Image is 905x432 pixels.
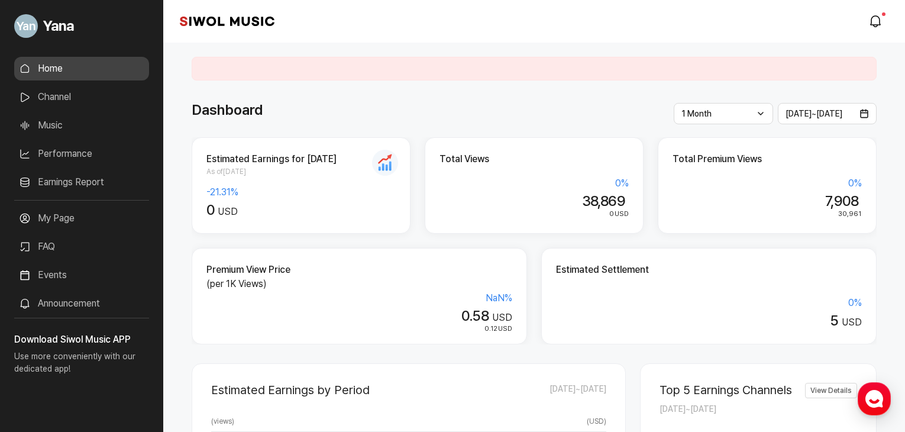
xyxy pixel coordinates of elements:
div: USD [206,324,512,334]
p: (per 1K Views) [206,277,512,291]
a: Music [14,114,149,137]
span: 30,961 [838,209,861,218]
h2: Total Premium Views [673,152,862,166]
a: Announcement [14,292,149,315]
span: Yana [43,15,74,37]
p: Use more conveniently with our dedicated app! [14,347,149,385]
span: 0 [609,209,614,218]
a: modal.notifications [865,9,888,33]
span: 5 [830,312,838,329]
h1: Dashboard [192,99,263,121]
a: My Page [14,207,149,230]
span: 0 [206,201,214,218]
span: ( USD ) [587,416,606,427]
a: View Details [805,383,857,398]
span: [DATE] ~ [DATE] [786,109,842,118]
h2: Premium View Price [206,263,512,277]
div: NaN % [206,291,512,305]
span: ( views ) [211,416,234,427]
h2: Estimated Earnings by Period [211,383,370,397]
div: 0 % [439,176,629,191]
div: USD [206,308,512,325]
span: 0.58 [461,307,489,324]
span: 38,869 [582,192,625,209]
a: FAQ [14,235,149,259]
button: [DATE]~[DATE] [778,103,877,124]
h2: Top 5 Earnings Channels [660,383,792,397]
span: 1 Month [681,109,712,118]
span: [DATE] ~ [DATE] [660,404,716,414]
span: As of [DATE] [206,166,396,177]
div: -21.31 % [206,185,396,199]
span: 0.12 [484,324,497,333]
a: Performance [14,142,149,166]
span: 7,908 [825,192,858,209]
div: 0 % [673,176,862,191]
a: Go to My Profile [14,9,149,43]
h2: Estimated Earnings for [DATE] [206,152,396,166]
a: Home [14,57,149,80]
a: Events [14,263,149,287]
h3: Download Siwol Music APP [14,333,149,347]
span: [DATE] ~ [DATE] [550,383,606,397]
div: USD [206,202,396,219]
h2: Total Views [439,152,629,166]
h2: Estimated Settlement [556,263,862,277]
a: Channel [14,85,149,109]
div: USD [556,312,862,330]
a: Earnings Report [14,170,149,194]
div: USD [439,209,629,220]
div: 0 % [556,296,862,310]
